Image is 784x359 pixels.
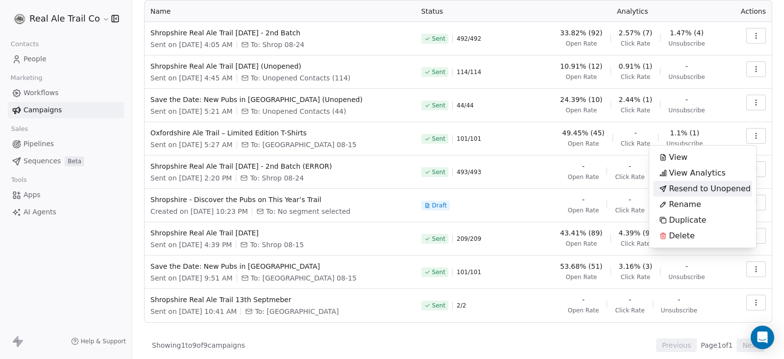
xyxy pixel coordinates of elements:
span: Duplicate [669,214,706,226]
span: Resend to Unopened [669,183,751,195]
span: Rename [669,199,701,210]
div: Suggestions [653,150,752,244]
span: View [669,152,687,163]
span: View Analytics [669,167,726,179]
span: Delete [669,230,695,242]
